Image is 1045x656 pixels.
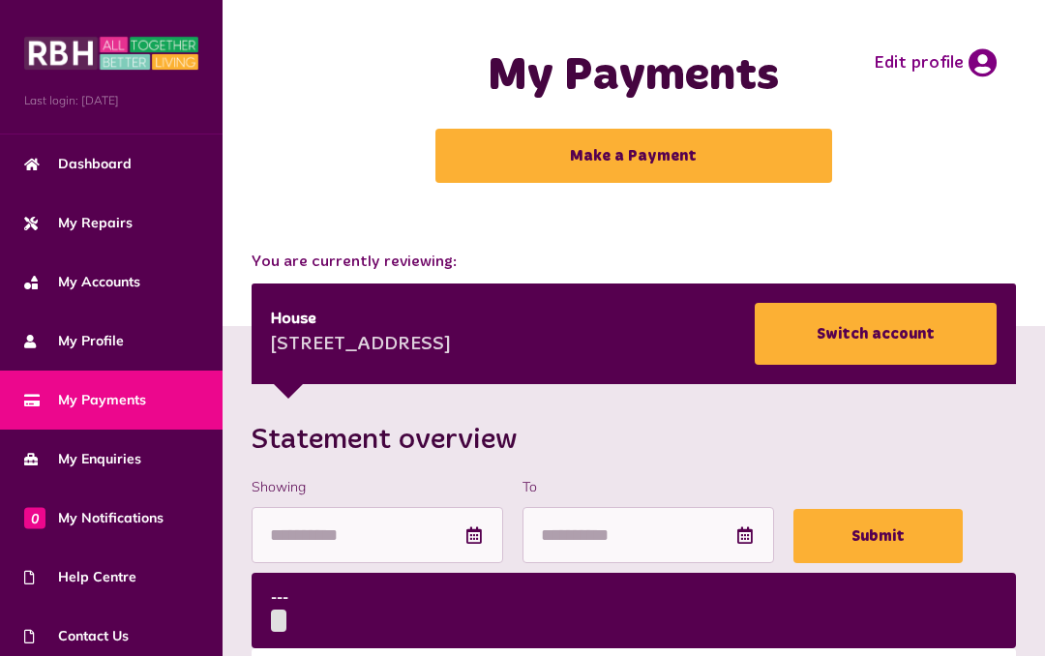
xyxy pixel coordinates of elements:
a: Switch account [755,303,997,365]
div: House [271,308,451,331]
span: My Notifications [24,508,164,528]
div: [STREET_ADDRESS] [271,331,451,360]
span: Contact Us [24,626,129,646]
span: My Payments [24,390,146,410]
span: My Enquiries [24,449,141,469]
span: Help Centre [24,567,136,587]
span: My Repairs [24,213,133,233]
img: MyRBH [24,34,198,73]
span: My Accounts [24,272,140,292]
span: 0 [24,507,45,528]
span: Dashboard [24,154,132,174]
span: My Profile [24,331,124,351]
a: Make a Payment [435,129,832,183]
h1: My Payments [316,48,950,104]
a: Edit profile [874,48,997,77]
span: Last login: [DATE] [24,92,198,109]
span: You are currently reviewing: [252,251,1016,274]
